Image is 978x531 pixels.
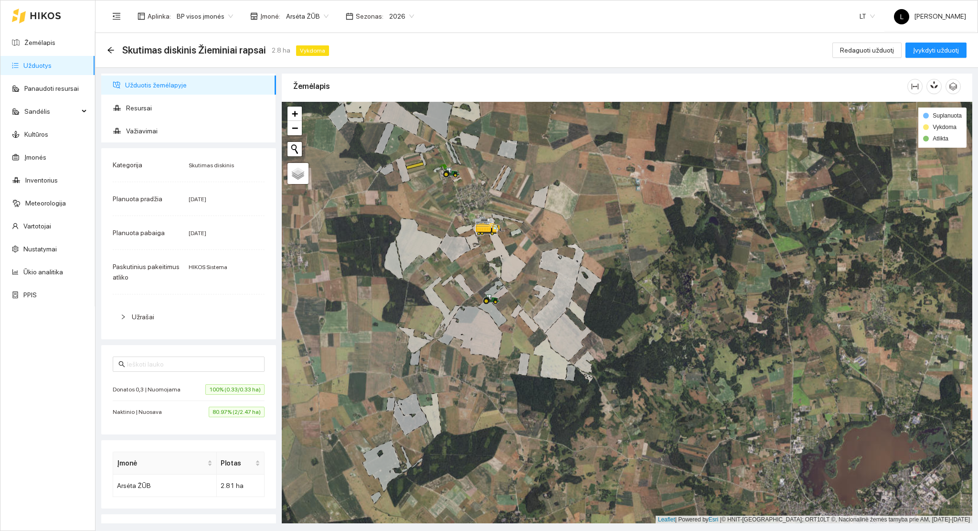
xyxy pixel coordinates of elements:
[189,230,206,237] span: [DATE]
[113,263,180,281] span: Paskutinius pakeitimus atliko
[120,314,126,320] span: right
[107,46,115,54] div: Atgal
[113,229,165,237] span: Planuota pabaiga
[913,45,959,55] span: Įvykdyti užduotį
[894,12,966,20] span: [PERSON_NAME]
[296,45,329,56] span: Vykdoma
[346,12,353,20] span: calendar
[205,384,265,395] span: 100% (0.33/0.33 ha)
[933,124,957,130] span: Vykdoma
[292,122,298,134] span: −
[126,98,268,118] span: Resursai
[118,361,125,368] span: search
[113,385,185,394] span: Donatos 0,3 | Nuomojama
[113,306,265,328] div: Užrašai
[148,11,171,22] span: Aplinka :
[24,39,55,46] a: Žemėlapis
[260,11,280,22] span: Įmonė :
[860,9,875,23] span: LT
[25,199,66,207] a: Meteorologija
[113,475,217,497] td: Arsėta ŽŪB
[658,516,675,523] a: Leaflet
[127,359,259,369] input: Ieškoti lauko
[656,516,972,524] div: | Powered by © HNIT-[GEOGRAPHIC_DATA]; ORT10LT ©, Nacionalinė žemės tarnyba prie AM, [DATE]-[DATE]
[389,9,414,23] span: 2026
[125,76,268,95] span: Užduotis žemėlapyje
[250,12,258,20] span: shop
[900,9,904,24] span: L
[832,43,902,58] button: Redaguoti užduotį
[709,516,719,523] a: Esri
[221,458,253,468] span: Plotas
[107,7,126,26] button: menu-fold
[189,196,206,203] span: [DATE]
[293,73,907,100] div: Žemėlapis
[217,475,265,497] td: 2.81 ha
[189,264,227,271] span: HIKOS Sistema
[23,245,57,253] a: Nustatymai
[113,407,167,417] span: Naktinio | Nuosava
[132,313,154,321] span: Užrašai
[933,135,948,142] span: Atlikta
[24,130,48,138] a: Kultūros
[287,142,302,156] button: Initiate a new search
[25,176,58,184] a: Inventorius
[905,43,967,58] button: Įvykdyti užduotį
[292,108,298,119] span: +
[23,268,63,276] a: Ūkio analitika
[189,162,234,169] span: Skutimas diskinis
[287,107,302,121] a: Zoom in
[24,153,46,161] a: Įmonės
[832,46,902,54] a: Redaguoti užduotį
[107,46,115,54] span: arrow-left
[138,12,145,20] span: layout
[933,112,962,119] span: Suplanuota
[122,43,266,58] span: Skutimas diskinis Žieminiai rapsai
[908,83,922,90] span: column-width
[287,163,308,184] a: Layers
[356,11,383,22] span: Sezonas :
[112,12,121,21] span: menu-fold
[23,62,52,69] a: Užduotys
[209,407,265,417] span: 80.97% (2/2.47 ha)
[117,458,205,468] span: Įmonė
[287,121,302,135] a: Zoom out
[272,45,290,55] span: 2.8 ha
[23,222,51,230] a: Vartotojai
[24,85,79,92] a: Panaudoti resursai
[286,9,329,23] span: Arsėta ŽŪB
[217,452,265,475] th: this column's title is Plotas,this column is sortable
[126,121,268,141] span: Važiavimai
[113,195,162,203] span: Planuota pradžia
[113,161,142,169] span: Kategorija
[177,9,233,23] span: BP visos įmonės
[113,452,217,475] th: this column's title is Įmonė,this column is sortable
[24,102,79,121] span: Sandėlis
[907,79,923,94] button: column-width
[720,516,722,523] span: |
[840,45,894,55] span: Redaguoti užduotį
[23,291,37,299] a: PPIS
